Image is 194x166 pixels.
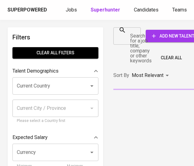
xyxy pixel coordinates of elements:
span: Candidates [134,7,159,13]
span: Clear All [161,54,182,62]
a: Superpowered [7,7,48,14]
div: Superpowered [7,7,47,14]
button: Open [88,82,96,90]
p: Please select a Country first [17,118,94,124]
p: Expected Salary [12,134,48,141]
a: Candidates [134,6,160,14]
button: Clear All filters [12,47,98,59]
b: Superhunter [91,7,120,13]
p: Talent Demographics [12,67,59,75]
span: Clear All filters [17,49,93,57]
a: Teams [172,6,188,14]
a: Superhunter [91,6,121,14]
p: Sort By [113,72,129,79]
div: Talent Demographics [12,65,98,77]
span: Teams [172,7,187,13]
a: Jobs [66,6,78,14]
div: Most Relevant [132,70,171,81]
div: Expected Salary [12,131,98,144]
p: Most Relevant [132,72,163,79]
h6: Filters [12,32,98,42]
button: Open [88,148,96,157]
span: Jobs [66,7,77,13]
button: Clear All [158,52,184,64]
